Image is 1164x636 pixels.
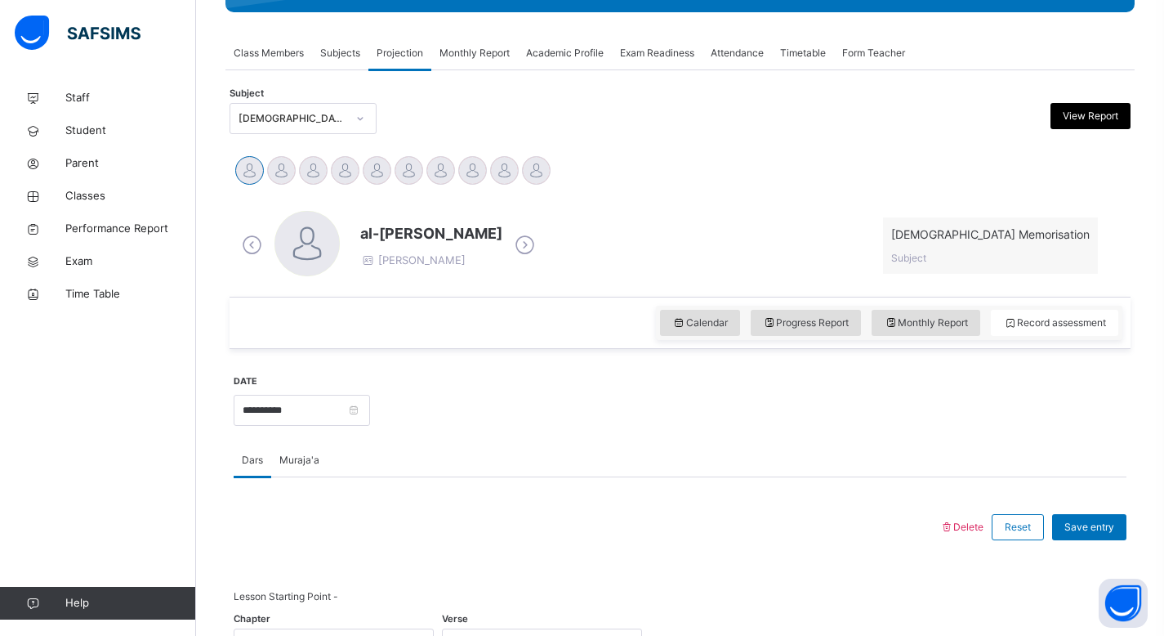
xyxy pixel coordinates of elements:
span: al-[PERSON_NAME] [360,222,502,244]
span: Subject [230,87,264,101]
span: Help [65,595,195,611]
span: Dars [242,453,263,468]
span: Projection [377,46,423,60]
span: Timetable [780,46,826,60]
label: Date [234,375,257,388]
span: Delete [939,521,983,533]
span: Monthly Report [884,316,968,330]
div: [DEMOGRAPHIC_DATA] Memorisation [239,111,346,126]
span: [PERSON_NAME] [360,253,466,266]
span: [DEMOGRAPHIC_DATA] Memorisation [891,226,1090,243]
span: Student [65,123,196,139]
span: Verse [442,612,468,626]
span: Muraja'a [279,453,319,468]
span: Monthly Report [439,46,510,60]
span: Subject [891,252,926,264]
span: Progress Report [763,316,850,330]
span: Exam [65,253,196,270]
span: Class Members [234,46,304,60]
span: Save entry [1064,520,1114,535]
span: Parent [65,155,196,172]
span: Lesson Starting Point - [234,589,642,604]
span: Form Teacher [842,46,905,60]
span: Classes [65,188,196,204]
span: Chapter [234,612,270,626]
span: Record assessment [1003,316,1106,330]
span: Calendar [672,316,728,330]
span: Exam Readiness [620,46,694,60]
span: Time Table [65,286,196,302]
img: safsims [15,16,140,50]
button: Open asap [1099,579,1148,628]
span: Academic Profile [526,46,604,60]
span: Reset [1005,520,1031,535]
span: Attendance [711,46,764,60]
span: Performance Report [65,221,196,237]
span: Subjects [320,46,360,60]
span: Staff [65,90,196,106]
span: View Report [1063,109,1118,123]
